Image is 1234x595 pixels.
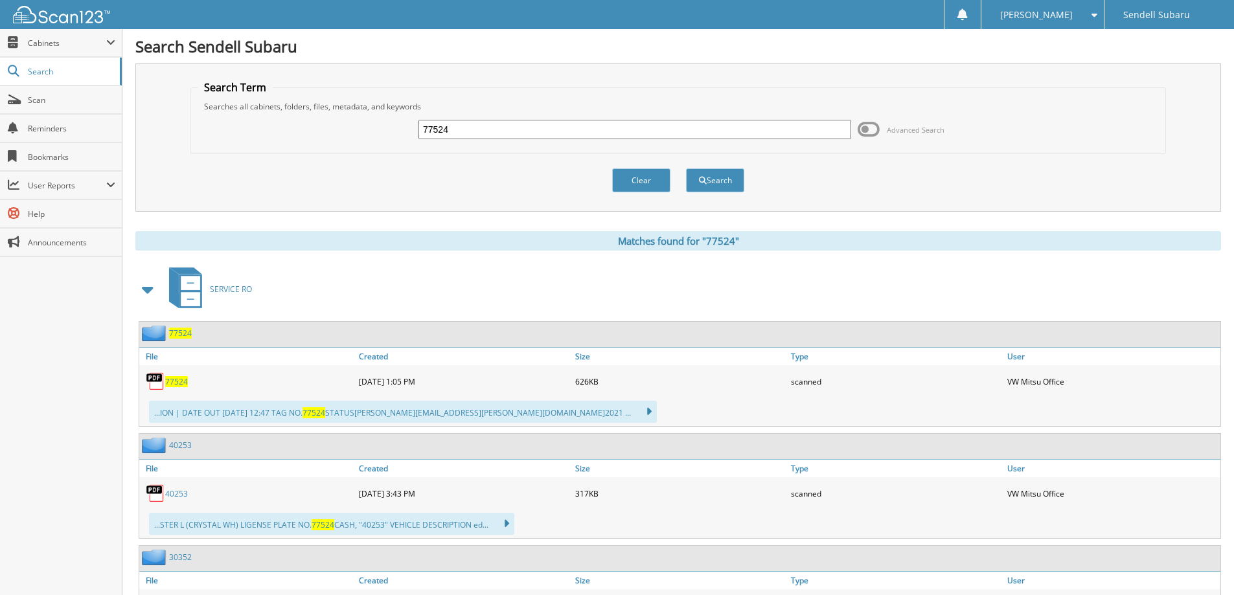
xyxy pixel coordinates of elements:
[139,460,356,477] a: File
[356,572,572,589] a: Created
[169,552,192,563] a: 30352
[572,368,788,394] div: 626KB
[135,231,1221,251] div: Matches found for "77524"
[1004,348,1220,365] a: User
[28,208,115,219] span: Help
[165,376,188,387] a: 77524
[149,401,657,423] div: ...ION | DATE OUT [DATE] 12:47 TAG NO. STATUS [PERSON_NAME][EMAIL_ADDRESS][PERSON_NAME][DOMAIN_NA...
[28,123,115,134] span: Reminders
[788,480,1004,506] div: scanned
[1004,368,1220,394] div: VW Mitsu Office
[139,348,356,365] a: File
[1000,11,1073,19] span: [PERSON_NAME]
[572,460,788,477] a: Size
[572,348,788,365] a: Size
[356,368,572,394] div: [DATE] 1:05 PM
[1004,460,1220,477] a: User
[788,348,1004,365] a: Type
[887,125,944,135] span: Advanced Search
[28,66,113,77] span: Search
[356,460,572,477] a: Created
[142,325,169,341] img: folder2.png
[686,168,744,192] button: Search
[28,152,115,163] span: Bookmarks
[572,480,788,506] div: 317KB
[356,480,572,506] div: [DATE] 3:43 PM
[139,572,356,589] a: File
[146,484,165,503] img: PDF.png
[1004,572,1220,589] a: User
[165,488,188,499] a: 40253
[142,549,169,565] img: folder2.png
[198,80,273,95] legend: Search Term
[149,513,514,535] div: ...STER L (CRYSTAL WH) LIGENSE PLATE NO. CASH, "40253" VEHICLE DESCRIPTION ed...
[788,572,1004,589] a: Type
[169,328,192,339] a: 77524
[142,437,169,453] img: folder2.png
[1123,11,1190,19] span: Sendell Subaru
[788,368,1004,394] div: scanned
[161,264,252,315] a: SERVICE RO
[356,348,572,365] a: Created
[198,101,1159,112] div: Searches all cabinets, folders, files, metadata, and keywords
[1004,480,1220,506] div: VW Mitsu Office
[312,519,334,530] span: 77524
[28,180,106,191] span: User Reports
[169,440,192,451] a: 40253
[13,6,110,23] img: scan123-logo-white.svg
[28,38,106,49] span: Cabinets
[1169,533,1234,595] iframe: Chat Widget
[28,95,115,106] span: Scan
[210,284,252,295] span: SERVICE RO
[303,407,325,418] span: 77524
[788,460,1004,477] a: Type
[572,572,788,589] a: Size
[28,237,115,248] span: Announcements
[146,372,165,391] img: PDF.png
[135,36,1221,57] h1: Search Sendell Subaru
[612,168,670,192] button: Clear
